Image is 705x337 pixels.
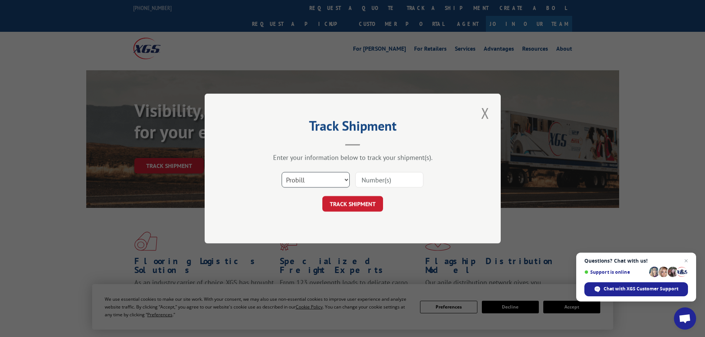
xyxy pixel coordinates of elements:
[584,269,647,275] span: Support is online
[242,121,464,135] h2: Track Shipment
[584,282,688,296] span: Chat with XGS Customer Support
[674,307,696,330] a: Open chat
[604,286,678,292] span: Chat with XGS Customer Support
[242,153,464,162] div: Enter your information below to track your shipment(s).
[322,196,383,212] button: TRACK SHIPMENT
[355,172,423,188] input: Number(s)
[584,258,688,264] span: Questions? Chat with us!
[479,103,491,123] button: Close modal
